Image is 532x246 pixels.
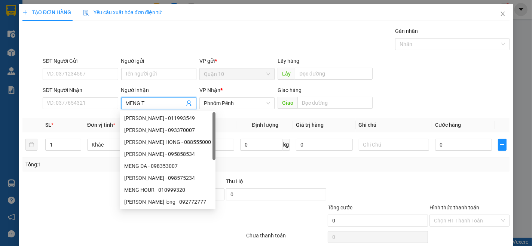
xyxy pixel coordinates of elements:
div: MENG DA - 098353007 [120,160,215,172]
input: Ghi Chú [359,139,429,151]
input: 0 [296,139,352,151]
div: Người gửi [121,57,196,65]
span: Phnôm Pênh [204,98,270,109]
span: Giao [278,97,297,109]
div: [PERSON_NAME] - 098575234 [124,174,211,182]
div: VP gửi [199,57,275,65]
div: Người nhận [121,86,196,94]
span: TẠO ĐƠN HÀNG [22,9,71,15]
div: TANG MENG HONG - 088555000 [120,136,215,148]
button: delete [25,139,37,151]
div: SĐT Người Nhận [43,86,118,94]
div: MENG HEANG - 093370007 [120,124,215,136]
span: environment [4,41,9,47]
span: Giá trị hàng [296,122,324,128]
img: icon [83,10,89,16]
span: Định lượng [252,122,278,128]
span: Lấy hàng [278,58,299,64]
span: user-add [186,100,192,106]
span: Thu Hộ [226,178,243,184]
span: Khác [92,139,153,150]
div: MENG KEANG - 011993549 [120,112,215,124]
span: SL [45,122,51,128]
span: plus [498,142,507,148]
li: [PERSON_NAME] [4,4,108,18]
span: close [500,11,506,17]
span: VP Nhận [199,87,220,93]
label: Hình thức thanh toán [429,205,479,210]
button: plus [498,139,507,151]
label: Gán nhãn [395,28,418,34]
div: Chưa thanh toán [246,231,327,245]
span: Đơn vị tính [87,122,115,128]
div: MENG HOUR - 010999320 [124,186,211,194]
div: [PERSON_NAME] long - 092772777 [124,198,211,206]
input: Dọc đường [295,68,373,80]
div: sok meng long - 092772777 [120,196,215,208]
th: Ghi chú [356,118,432,132]
div: MENG LENG - 098575234 [120,172,215,184]
b: [STREET_ADDRESS][PERSON_NAME] [52,49,98,64]
span: Giao hàng [278,87,302,93]
span: kg [282,139,290,151]
input: Dọc đường [297,97,373,109]
span: Cước hàng [435,122,461,128]
div: [PERSON_NAME] - 011993549 [124,114,211,122]
button: Close [492,4,513,25]
span: environment [52,41,57,47]
span: Tổng cước [328,205,352,210]
div: Tổng: 1 [25,160,206,169]
span: Yêu cầu xuất hóa đơn điện tử [83,9,162,15]
span: Lấy [278,68,295,80]
b: [STREET_ADDRESS][PERSON_NAME][PERSON_NAME] [4,49,51,72]
span: plus [22,10,28,15]
span: Quận 10 [204,68,270,80]
li: VP Phnôm Pênh [52,32,100,40]
div: [PERSON_NAME] HONG - 088555000 [124,138,211,146]
div: MENG HOUY - 095858534 [120,148,215,160]
li: VP Quận 10 [4,32,52,40]
div: MENG HOUR - 010999320 [120,184,215,196]
div: [PERSON_NAME] - 093370007 [124,126,211,134]
div: [PERSON_NAME] - 095858534 [124,150,211,158]
div: MENG DA - 098353007 [124,162,211,170]
div: SĐT Người Gửi [43,57,118,65]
